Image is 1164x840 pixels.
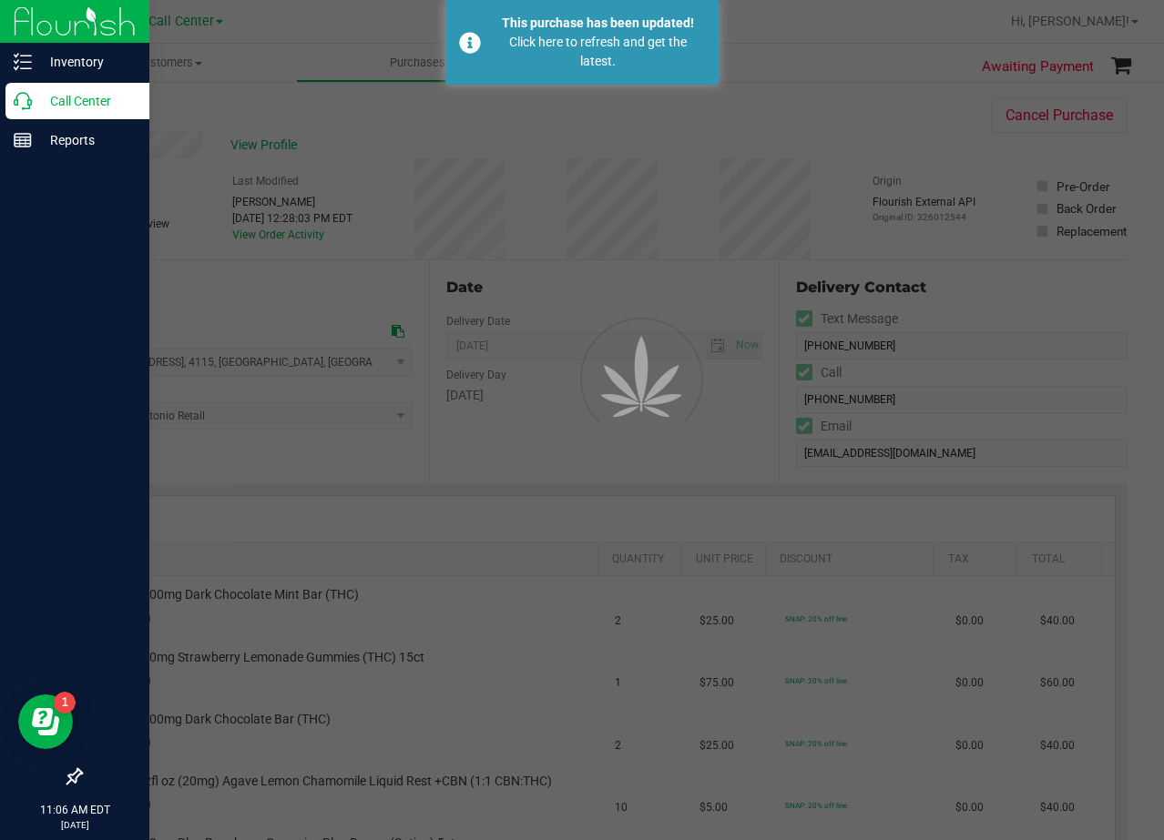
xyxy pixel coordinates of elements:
div: Click here to refresh and get the latest. [491,33,705,71]
inline-svg: Inventory [14,53,32,71]
p: 11:06 AM EDT [8,802,141,818]
iframe: Resource center unread badge [54,692,76,713]
p: Inventory [32,51,141,73]
inline-svg: Reports [14,131,32,149]
p: [DATE] [8,818,141,832]
p: Reports [32,129,141,151]
p: Call Center [32,90,141,112]
div: This purchase has been updated! [491,14,705,33]
iframe: Resource center [18,694,73,749]
inline-svg: Call Center [14,92,32,110]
